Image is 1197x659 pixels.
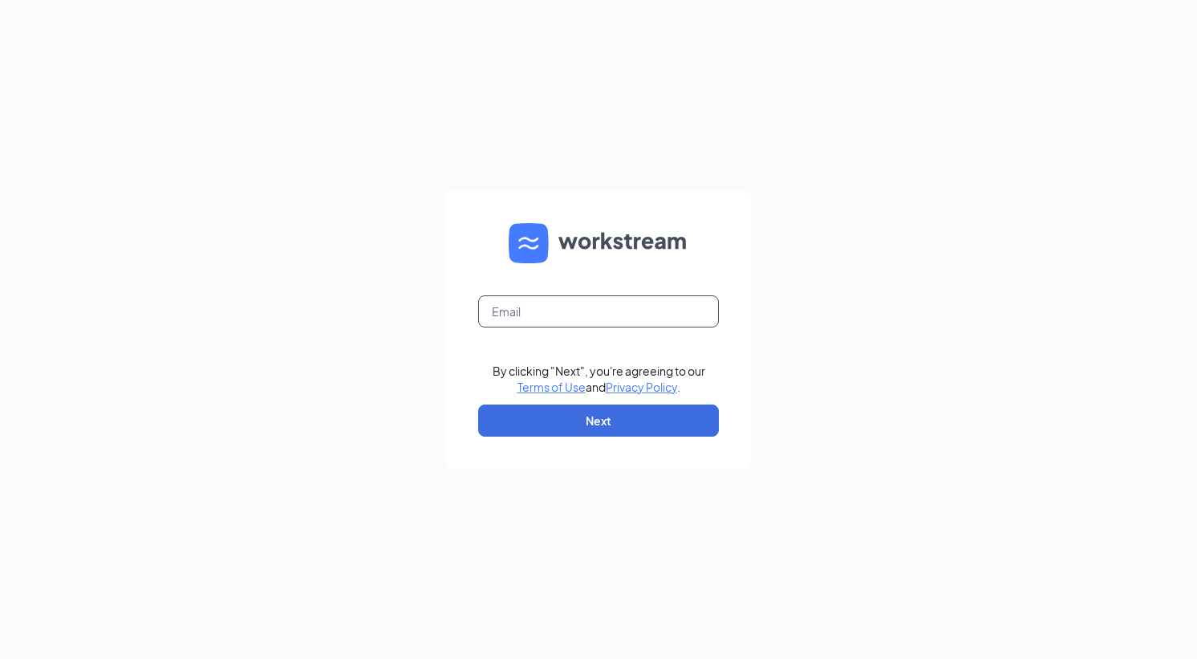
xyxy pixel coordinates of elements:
[606,380,677,394] a: Privacy Policy
[493,363,705,395] div: By clicking "Next", you're agreeing to our and .
[478,295,719,327] input: Email
[517,380,586,394] a: Terms of Use
[478,405,719,437] button: Next
[509,223,688,263] img: WS logo and Workstream text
